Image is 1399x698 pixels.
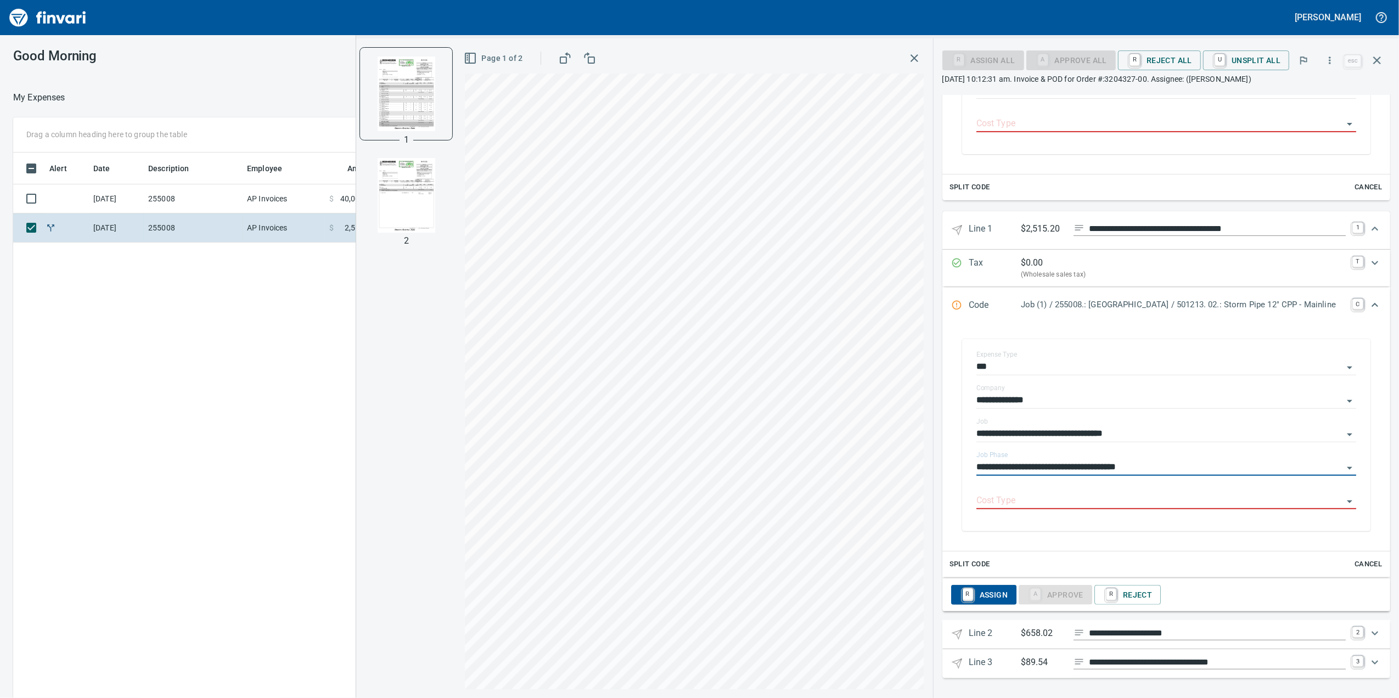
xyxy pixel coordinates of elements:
td: AP Invoices [243,213,325,243]
button: Cancel [1351,556,1386,573]
p: $89.54 [1021,656,1065,669]
span: Page 1 of 2 [466,52,522,65]
span: Assign [960,586,1008,604]
p: Line 2 [969,627,1021,643]
span: Employee [247,162,282,175]
td: AP Invoices [243,184,325,213]
span: Date [93,162,110,175]
button: Flag [1291,48,1316,72]
a: R [1130,54,1140,66]
p: 1 [404,133,409,147]
span: Close invoice [1342,47,1390,74]
a: U [1215,54,1225,66]
span: Amount [347,162,375,175]
p: $2,515.20 [1021,222,1065,236]
img: Page 2 [369,158,443,233]
p: Line 1 [969,222,1021,238]
button: Split Code [947,556,993,573]
a: 3 [1352,656,1363,667]
span: 40,004.00 [340,193,375,204]
span: Alert [49,162,67,175]
span: Cancel [1353,181,1383,194]
div: Expand [942,211,1390,249]
span: Employee [247,162,296,175]
div: Expand [942,250,1390,287]
div: Assign All [942,55,1024,64]
button: Split Code [947,179,993,196]
span: Reject [1103,586,1152,604]
a: 1 [1352,222,1363,233]
h3: Good Morning [13,48,362,64]
div: Expand [942,578,1390,611]
p: (Wholesale sales tax) [1021,269,1346,280]
button: Open [1342,393,1357,409]
img: Page 1 [369,57,443,131]
span: Date [93,162,125,175]
div: Job Phase required [1026,55,1116,64]
span: $ [329,193,334,204]
a: T [1352,256,1363,267]
div: Expand [942,649,1390,678]
td: 255008 [144,213,243,243]
button: Open [1342,494,1357,509]
button: More [1318,48,1342,72]
span: Split Code [949,558,990,571]
button: Cancel [1351,179,1386,196]
p: $658.02 [1021,627,1065,640]
a: esc [1345,55,1361,67]
p: Job (1) / 255008.: [GEOGRAPHIC_DATA] / 501213. 02.: Storm Pipe 12" CPP - Mainline [1021,299,1346,311]
div: Expand [942,288,1390,324]
p: My Expenses [13,91,65,104]
p: Tax [969,256,1021,280]
button: [PERSON_NAME] [1293,9,1364,26]
td: [DATE] [89,213,144,243]
p: [DATE] 10:12:31 am. Invoice & POD for Order #:3204327-00. Assignee: ([PERSON_NAME]) [942,74,1390,85]
span: Split Code [949,181,990,194]
button: Page 1 of 2 [462,48,527,69]
p: $ 0.00 [1021,256,1043,269]
span: Unsplit All [1212,51,1280,70]
p: 2 [404,234,409,247]
span: Description [148,162,204,175]
p: Line 3 [969,656,1021,672]
button: Open [1342,360,1357,375]
button: Open [1342,116,1357,132]
a: R [1106,588,1116,600]
span: $ [329,222,334,233]
label: Job [976,419,988,425]
span: Reject All [1127,51,1192,70]
label: Expense Type [976,352,1017,358]
span: Description [148,162,189,175]
p: Code [969,299,1021,313]
p: Drag a column heading here to group the table [26,129,187,140]
span: Alert [49,162,81,175]
label: Company [976,385,1005,392]
span: Cancel [1353,558,1383,571]
div: Cost Type required [1019,589,1092,599]
label: Job Phase [976,452,1008,459]
span: Split transaction [45,224,57,231]
div: Expand [942,620,1390,649]
button: RReject [1094,585,1161,605]
div: Expand [942,324,1390,577]
img: Finvari [7,4,89,31]
td: 255008 [144,184,243,213]
button: RReject All [1118,50,1201,70]
nav: breadcrumb [13,91,65,104]
span: 2,515.20 [345,222,375,233]
button: Open [1342,460,1357,476]
td: [DATE] [89,184,144,213]
button: RAssign [951,585,1016,605]
span: Amount [333,162,375,175]
a: C [1352,299,1363,309]
a: 2 [1352,627,1363,638]
h5: [PERSON_NAME] [1295,12,1361,23]
button: Open [1342,427,1357,442]
a: R [963,588,973,600]
button: UUnsplit All [1203,50,1289,70]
